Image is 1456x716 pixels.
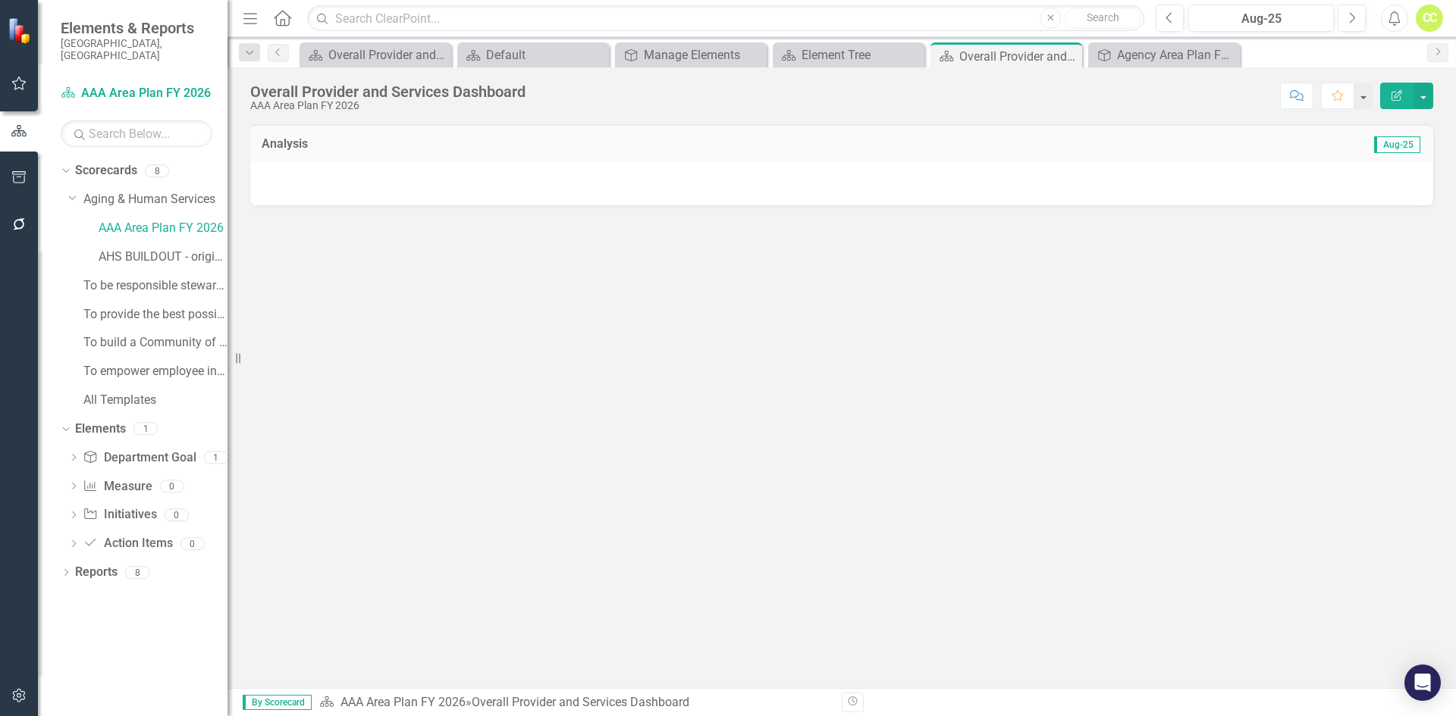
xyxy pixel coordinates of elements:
a: Action Items [83,535,172,552]
a: Department Goal [83,449,196,467]
a: Scorecards [75,162,137,180]
img: ClearPoint Strategy [8,17,34,44]
div: AAA Area Plan FY 2026 [250,100,526,111]
a: To provide the best possible mandatory and discretionary services [83,306,227,324]
div: Open Intercom Messenger [1404,664,1441,701]
span: By Scorecard [243,695,312,710]
a: To build a Community of Choice where people want to live and work​ [83,334,227,352]
a: Initiatives [83,506,156,524]
a: Agency Area Plan FY '26 - '29 [1092,45,1236,64]
div: 8 [125,566,149,579]
a: All Templates [83,392,227,409]
div: Agency Area Plan FY '26 - '29 [1117,45,1236,64]
a: AHS BUILDOUT - original to duplicate [99,249,227,266]
a: AAA Area Plan FY 2026 [61,85,212,102]
a: Manage Elements [619,45,763,64]
div: 8 [145,164,169,177]
span: Elements & Reports [61,19,212,37]
button: Search [1065,8,1141,29]
div: » [319,694,830,711]
div: Overall Provider and Services Dashboard [328,45,447,64]
a: AAA Area Plan FY 2026 [99,220,227,237]
a: Element Tree [777,45,921,64]
div: Manage Elements [644,45,763,64]
div: Element Tree [802,45,921,64]
a: Default [461,45,605,64]
a: AAA Area Plan FY 2026 [340,695,466,709]
div: 1 [204,451,228,464]
a: Measure [83,478,152,496]
div: Overall Provider and Services Dashboard [959,47,1078,66]
span: Search [1087,11,1119,23]
a: Elements [75,421,126,438]
div: 0 [165,508,189,521]
a: To be responsible stewards of taxpayers' money​ [83,277,227,295]
div: 1 [133,423,158,436]
div: 0 [160,480,184,492]
a: To empower employee innovation and productivity [83,363,227,380]
h3: Analysis [262,137,833,151]
small: [GEOGRAPHIC_DATA], [GEOGRAPHIC_DATA] [61,37,212,62]
input: Search Below... [61,120,212,147]
div: 0 [180,537,205,550]
div: Default [486,45,605,64]
a: Aging & Human Services [83,191,227,208]
a: Overall Provider and Services Dashboard [303,45,447,64]
a: Reports [75,564,118,581]
button: Aug-25 [1188,5,1334,32]
div: Aug-25 [1194,10,1329,28]
button: CC [1416,5,1443,32]
div: Overall Provider and Services Dashboard [472,695,689,709]
div: Overall Provider and Services Dashboard [250,83,526,100]
input: Search ClearPoint... [307,5,1144,32]
span: Aug-25 [1374,136,1420,153]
